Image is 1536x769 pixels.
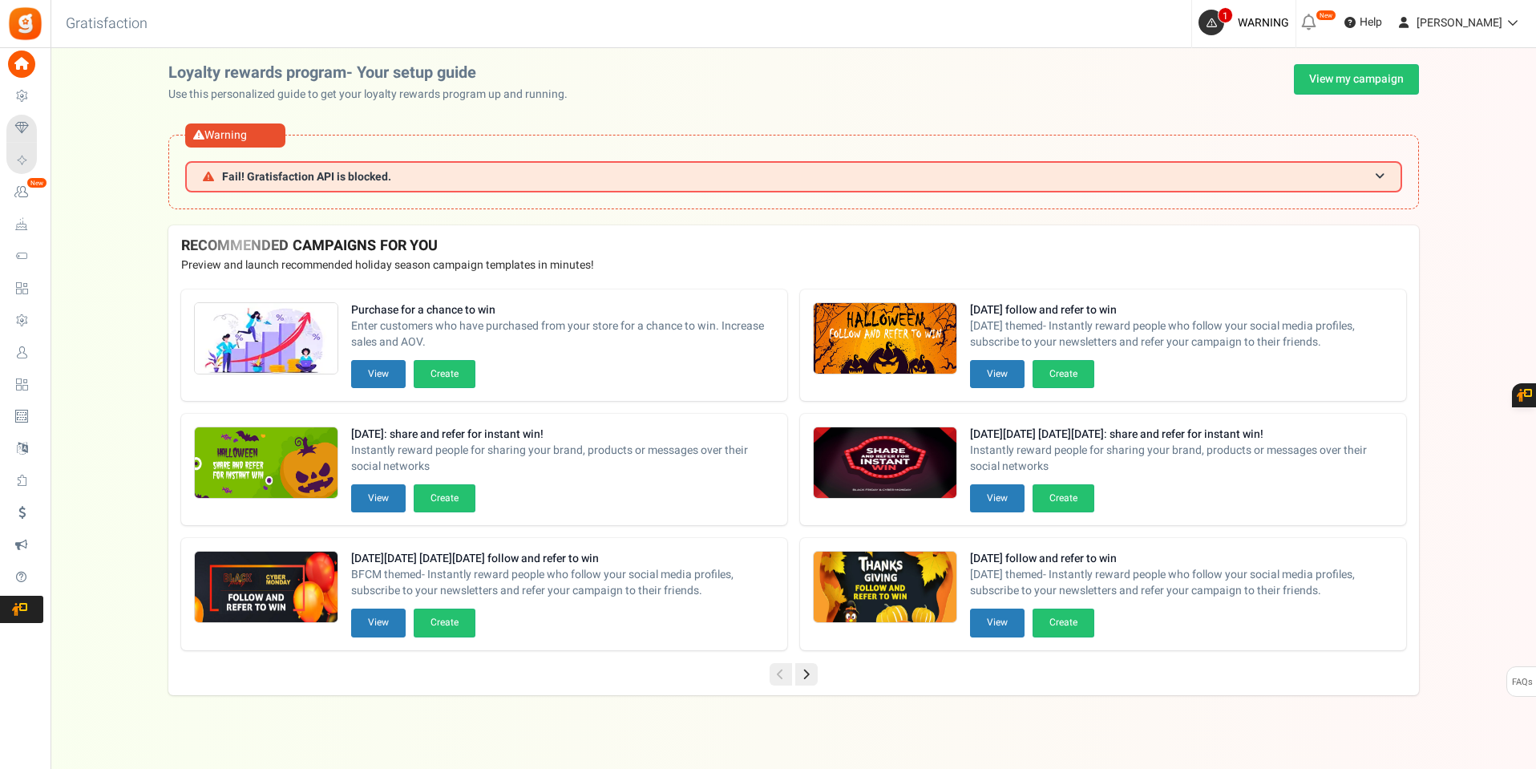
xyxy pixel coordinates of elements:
[814,303,956,375] img: Recommended Campaigns
[6,179,43,206] a: New
[181,238,1406,254] h4: RECOMMENDED CAMPAIGNS FOR YOU
[970,360,1025,388] button: View
[970,427,1393,443] strong: [DATE][DATE] [DATE][DATE]: share and refer for instant win!
[970,484,1025,512] button: View
[168,87,580,103] p: Use this personalized guide to get your loyalty rewards program up and running.
[168,64,580,82] h2: Loyalty rewards program- Your setup guide
[185,123,285,148] div: Warning
[351,551,774,567] strong: [DATE][DATE] [DATE][DATE] follow and refer to win
[970,609,1025,637] button: View
[970,318,1393,350] span: [DATE] themed- Instantly reward people who follow your social media profiles, subscribe to your n...
[1218,7,1233,23] span: 1
[222,171,391,183] span: Fail! Gratisfaction API is blocked.
[1294,64,1419,95] a: View my campaign
[414,609,475,637] button: Create
[1033,484,1094,512] button: Create
[1356,14,1382,30] span: Help
[970,443,1393,475] span: Instantly reward people for sharing your brand, products or messages over their social networks
[1238,14,1289,31] span: WARNING
[1033,609,1094,637] button: Create
[48,8,165,40] h3: Gratisfaction
[351,484,406,512] button: View
[970,302,1393,318] strong: [DATE] follow and refer to win
[351,360,406,388] button: View
[195,552,338,624] img: Recommended Campaigns
[181,257,1406,273] p: Preview and launch recommended holiday season campaign templates in minutes!
[1511,667,1533,698] span: FAQs
[814,552,956,624] img: Recommended Campaigns
[970,567,1393,599] span: [DATE] themed- Instantly reward people who follow your social media profiles, subscribe to your n...
[351,318,774,350] span: Enter customers who have purchased from your store for a chance to win. Increase sales and AOV.
[351,302,774,318] strong: Purchase for a chance to win
[414,360,475,388] button: Create
[351,567,774,599] span: BFCM themed- Instantly reward people who follow your social media profiles, subscribe to your new...
[1338,10,1388,35] a: Help
[195,303,338,375] img: Recommended Campaigns
[195,427,338,500] img: Recommended Campaigns
[814,427,956,500] img: Recommended Campaigns
[970,551,1393,567] strong: [DATE] follow and refer to win
[414,484,475,512] button: Create
[351,427,774,443] strong: [DATE]: share and refer for instant win!
[351,609,406,637] button: View
[1316,10,1336,21] em: New
[1417,14,1502,31] span: [PERSON_NAME]
[1198,10,1295,35] a: 1 WARNING
[351,443,774,475] span: Instantly reward people for sharing your brand, products or messages over their social networks
[7,6,43,42] img: Gratisfaction
[1033,360,1094,388] button: Create
[26,177,47,188] em: New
